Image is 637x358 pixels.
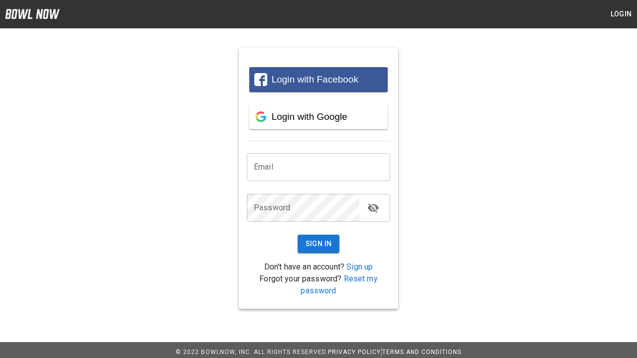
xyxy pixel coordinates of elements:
[249,67,388,92] button: Login with Facebook
[298,235,340,253] button: Sign In
[247,273,390,297] p: Forgot your password?
[176,349,328,356] span: © 2022 BowlNow, Inc. All Rights Reserved.
[272,111,347,122] span: Login with Google
[363,198,383,218] button: toggle password visibility
[5,9,60,19] img: logo
[301,274,377,295] a: Reset my password
[382,349,461,356] a: Terms and Conditions
[328,349,381,356] a: Privacy Policy
[249,104,388,129] button: Login with Google
[247,261,390,273] p: Don't have an account?
[272,74,358,85] span: Login with Facebook
[346,262,373,271] a: Sign up
[605,5,637,23] button: Login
